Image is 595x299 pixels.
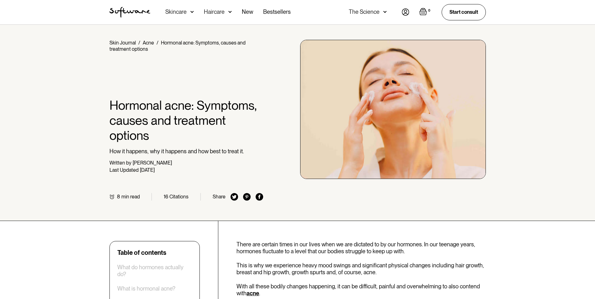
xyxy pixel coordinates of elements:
p: How it happens, why it happens and how best to treat it. [109,148,263,155]
a: Open empty cart [419,8,432,17]
img: arrow down [383,9,387,15]
a: What is hormonal acne? [117,285,175,292]
div: Skincare [165,9,187,15]
img: arrow down [190,9,194,15]
div: Written by [109,160,131,166]
a: Acne [143,40,154,46]
div: 8 [117,194,120,200]
a: Skin Journal [109,40,136,46]
div: Citations [169,194,189,200]
img: Software Logo [109,7,150,18]
p: With all these bodily changes happening, it can be difficult, painful and overwhelming to also co... [236,283,486,296]
div: [PERSON_NAME] [133,160,172,166]
div: Share [213,194,226,200]
p: This is why we experience heavy mood swings and significant physical changes including hair growt... [236,262,486,275]
a: home [109,7,150,18]
div: / [138,40,140,46]
a: acne [247,290,259,296]
a: Start consult [442,4,486,20]
img: twitter icon [231,193,238,201]
div: min read [121,194,140,200]
div: Haircare [204,9,225,15]
div: The Science [349,9,380,15]
div: / [157,40,158,46]
div: Last Updated [109,167,139,173]
div: [DATE] [140,167,155,173]
div: Hormonal acne: Symptoms, causes and treatment options [109,40,246,52]
img: pinterest icon [243,193,251,201]
img: facebook icon [256,193,263,201]
div: 16 [164,194,168,200]
div: Table of contents [117,249,166,256]
h1: Hormonal acne: Symptoms, causes and treatment options [109,98,263,143]
img: arrow down [228,9,232,15]
div: 0 [427,8,432,13]
p: There are certain times in our lives when we are dictated to by our hormones. In our teenage year... [236,241,486,254]
a: What do hormones actually do? [117,264,192,277]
